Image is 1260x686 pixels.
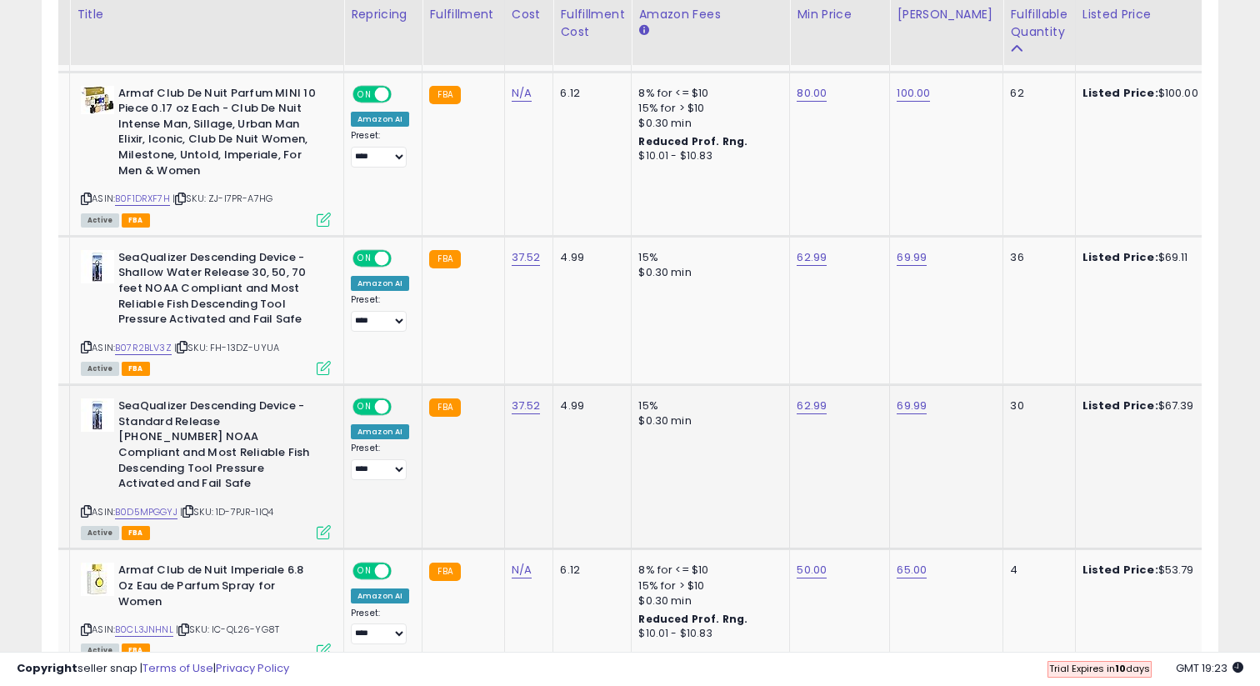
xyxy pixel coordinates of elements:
div: 8% for <= $10 [638,86,777,101]
div: $69.11 [1082,250,1221,265]
b: Listed Price: [1082,398,1158,413]
b: Reduced Prof. Rng. [638,134,747,148]
span: FBA [122,362,150,376]
a: N/A [512,85,532,102]
a: 69.99 [897,398,927,414]
b: Listed Price: [1082,249,1158,265]
small: FBA [429,86,460,104]
b: Listed Price: [1082,562,1158,578]
div: Title [77,6,337,23]
span: | SKU: FH-13DZ-UYUA [174,341,279,354]
div: 6.12 [560,563,618,578]
div: 30 [1010,398,1062,413]
div: 36 [1010,250,1062,265]
div: 15% [638,250,777,265]
a: N/A [512,562,532,578]
a: 37.52 [512,398,541,414]
a: B0D5MPGGYJ [115,505,177,519]
a: 50.00 [797,562,827,578]
span: ON [354,251,375,265]
span: OFF [389,400,416,414]
div: 4 [1010,563,1062,578]
div: 62 [1010,86,1062,101]
div: Fulfillable Quantity [1010,6,1067,41]
div: 15% for > $10 [638,578,777,593]
div: $10.01 - $10.83 [638,627,777,641]
span: FBA [122,526,150,540]
a: B0CL3JNHNL [115,623,173,637]
b: SeaQualizer Descending Device - Shallow Water Release 30, 50, 70 feet NOAA Compliant and Most Rel... [118,250,321,332]
b: Reduced Prof. Rng. [638,612,747,626]
div: $0.30 min [638,593,777,608]
a: 80.00 [797,85,827,102]
a: 62.99 [797,398,827,414]
div: 15% for > $10 [638,101,777,116]
b: Listed Price: [1082,85,1158,101]
img: 41prJRuCinL._SL40_.jpg [81,250,114,283]
span: Trial Expires in days [1049,662,1150,675]
span: FBA [122,213,150,228]
div: [PERSON_NAME] [897,6,996,23]
small: FBA [429,398,460,417]
div: Preset: [351,608,409,645]
img: 41qFTGMbaGL._SL40_.jpg [81,86,114,114]
strong: Copyright [17,660,77,676]
span: 2025-08-14 19:23 GMT [1176,660,1243,676]
a: 37.52 [512,249,541,266]
div: Preset: [351,130,409,168]
a: 69.99 [897,249,927,266]
a: 62.99 [797,249,827,266]
a: B07R2BLV3Z [115,341,172,355]
div: Amazon AI [351,424,409,439]
div: Repricing [351,6,415,23]
a: 65.00 [897,562,927,578]
a: Terms of Use [142,660,213,676]
div: 15% [638,398,777,413]
small: FBA [429,250,460,268]
span: ON [354,87,375,101]
span: | SKU: 1D-7PJR-1IQ4 [180,505,273,518]
b: 10 [1115,662,1126,675]
div: $0.30 min [638,265,777,280]
span: OFF [389,251,416,265]
span: OFF [389,564,416,578]
div: ASIN: [81,398,331,538]
div: Fulfillment Cost [560,6,624,41]
span: All listings currently available for purchase on Amazon [81,362,119,376]
span: OFF [389,87,416,101]
a: 100.00 [897,85,930,102]
b: SeaQualizer Descending Device - Standard Release [PHONE_NUMBER] NOAA Compliant and Most Reliable ... [118,398,321,495]
a: Privacy Policy [216,660,289,676]
span: ON [354,564,375,578]
span: All listings currently available for purchase on Amazon [81,213,119,228]
div: ASIN: [81,250,331,373]
div: Amazon Fees [638,6,782,23]
img: 41I8MzXVmzL._SL40_.jpg [81,398,114,432]
div: $0.30 min [638,116,777,131]
span: All listings currently available for purchase on Amazon [81,526,119,540]
div: 4.99 [560,250,618,265]
div: 8% for <= $10 [638,563,777,578]
div: $10.01 - $10.83 [638,149,777,163]
div: ASIN: [81,86,331,225]
span: ON [354,400,375,414]
img: 31sW6FsGCSL._SL40_.jpg [81,563,114,596]
div: $100.00 [1082,86,1221,101]
div: Listed Price [1082,6,1227,23]
div: 4.99 [560,398,618,413]
div: $67.39 [1082,398,1221,413]
div: Amazon AI [351,112,409,127]
small: FBA [429,563,460,581]
div: Amazon AI [351,588,409,603]
b: Armaf Club De Nuit Parfum MINI 10 Piece 0.17 oz Each - Club De Nuit Intense Man, Sillage, Urban M... [118,86,321,183]
div: $53.79 [1082,563,1221,578]
span: | SKU: IC-QL26-YG8T [176,623,279,636]
div: Min Price [797,6,882,23]
div: $0.30 min [638,413,777,428]
div: Amazon AI [351,276,409,291]
div: Cost [512,6,547,23]
div: 6.12 [560,86,618,101]
div: Fulfillment [429,6,497,23]
div: Preset: [351,294,409,332]
div: Preset: [351,443,409,480]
